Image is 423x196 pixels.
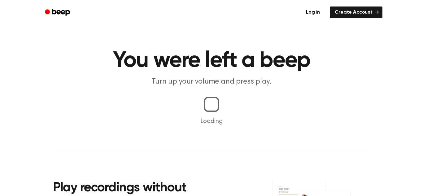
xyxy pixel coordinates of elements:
p: Turn up your volume and press play. [93,77,330,87]
a: Log in [300,5,326,20]
h1: You were left a beep [53,50,370,72]
p: Loading [7,117,416,126]
a: Beep [41,7,76,19]
a: Create Account [330,7,382,18]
